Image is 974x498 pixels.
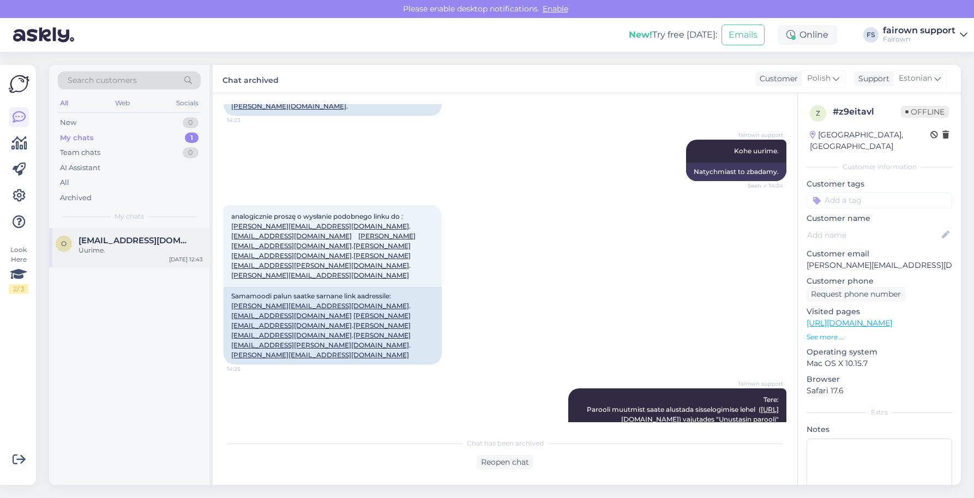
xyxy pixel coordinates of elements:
[807,306,952,317] p: Visited pages
[60,117,76,128] div: New
[113,96,132,110] div: Web
[810,129,930,152] div: [GEOGRAPHIC_DATA], [GEOGRAPHIC_DATA]
[738,380,783,388] span: fairown support
[755,73,798,85] div: Customer
[807,332,952,342] p: See more ...
[231,222,409,230] a: [PERSON_NAME][EMAIL_ADDRESS][DOMAIN_NAME]
[68,75,137,86] span: Search customers
[60,133,94,143] div: My chats
[169,255,203,263] div: [DATE] 12:43
[738,131,783,139] span: fairown support
[742,182,783,190] span: Seen ✓ 14:24
[79,245,203,255] div: Uurime.
[899,73,932,85] span: Estonian
[61,239,67,248] span: o
[807,192,952,208] input: Add a tag
[807,275,952,287] p: Customer phone
[539,4,572,14] span: Enable
[807,213,952,224] p: Customer name
[778,25,837,45] div: Online
[174,96,201,110] div: Socials
[883,26,967,44] a: fairown supportFairown
[224,287,442,364] div: Samamoodi palun saatke sarnane link aadressile: . . . .
[816,109,820,117] span: z
[9,74,29,94] img: Askly Logo
[231,302,409,310] a: [PERSON_NAME][EMAIL_ADDRESS][DOMAIN_NAME]
[629,28,717,41] div: Try free [DATE]:
[807,162,952,172] div: Customer information
[60,193,92,203] div: Archived
[231,271,409,279] a: [PERSON_NAME][EMAIL_ADDRESS][DOMAIN_NAME]
[807,178,952,190] p: Customer tags
[58,96,70,110] div: All
[807,73,831,85] span: Polish
[807,229,940,241] input: Add name
[183,147,199,158] div: 0
[587,395,779,423] span: Tere: Parooli muutmist saate alustada sisselogimise lehel ( ) vajutades "Unustasin parooli"
[722,25,765,45] button: Emails
[183,117,199,128] div: 0
[807,248,952,260] p: Customer email
[807,358,952,369] p: Mac OS X 10.15.7
[231,212,416,279] span: analogicznie proszę o wysłanie podobnego linku do : . . . .
[185,133,199,143] div: 1
[807,318,892,328] a: [URL][DOMAIN_NAME]
[807,346,952,358] p: Operating system
[863,27,879,43] div: FS
[231,311,352,320] a: [EMAIL_ADDRESS][DOMAIN_NAME]
[807,407,952,417] div: Extra
[807,374,952,385] p: Browser
[686,163,786,181] div: Natychmiast to zbadamy.
[79,236,192,245] span: oliwia.wojcik@ispot.pl
[901,106,949,118] span: Offline
[9,245,28,294] div: Look Here
[227,116,268,124] span: 14:23
[883,26,955,35] div: fairown support
[833,105,901,118] div: # z9eitavl
[231,351,409,359] a: [PERSON_NAME][EMAIL_ADDRESS][DOMAIN_NAME]
[807,287,905,302] div: Request phone number
[883,35,955,44] div: Fairown
[467,439,544,448] span: Chat has been archived
[115,212,144,221] span: My chats
[807,385,952,397] p: Safari 17.6
[477,455,533,470] div: Reopen chat
[807,424,952,435] p: Notes
[60,163,100,173] div: AI Assistant
[807,260,952,271] p: [PERSON_NAME][EMAIL_ADDRESS][DOMAIN_NAME]
[629,29,652,40] b: New!
[854,73,889,85] div: Support
[734,147,779,155] span: Kohe uurime.
[227,365,268,373] span: 14:25
[60,177,69,188] div: All
[231,232,352,240] a: [EMAIL_ADDRESS][DOMAIN_NAME]
[223,71,279,86] label: Chat archived
[60,147,100,158] div: Team chats
[9,284,28,294] div: 2 / 3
